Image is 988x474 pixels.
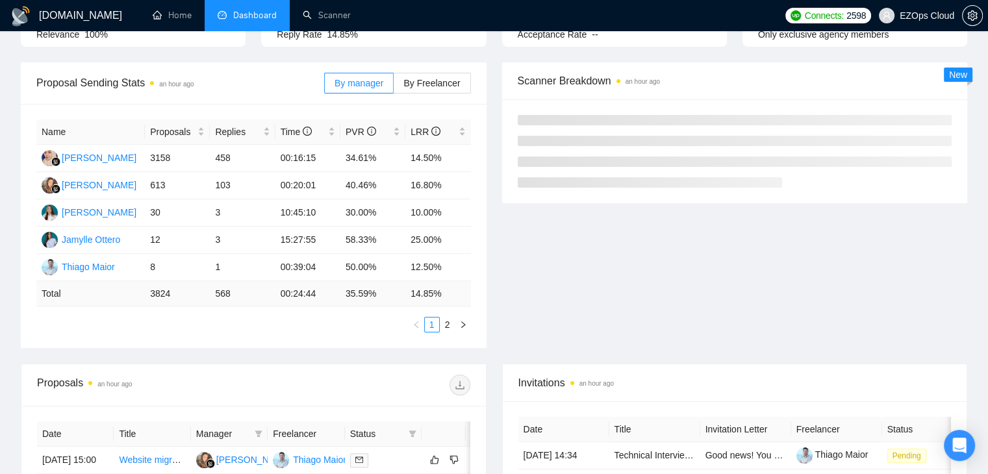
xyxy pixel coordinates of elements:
a: NK[PERSON_NAME] [42,179,136,190]
a: Website migration for SaaS music service [119,455,287,465]
td: 613 [145,172,210,199]
td: 3 [210,199,275,227]
a: Technical Interviewer for a DevOps Engineering Bootcamp [614,450,850,460]
td: 00:20:01 [275,172,340,199]
div: [PERSON_NAME] [216,453,291,467]
span: By Freelancer [403,78,460,88]
span: New [949,69,967,80]
td: 3824 [145,281,210,306]
th: Manager [191,421,268,447]
td: 30 [145,199,210,227]
time: an hour ago [626,78,660,85]
span: 100% [84,29,108,40]
span: user [882,11,891,20]
td: 12.50% [405,254,470,281]
li: Previous Page [409,317,424,332]
div: [PERSON_NAME] [62,151,136,165]
time: an hour ago [159,81,194,88]
div: Proposals [37,375,253,395]
span: right [459,321,467,329]
th: Title [114,421,190,447]
span: Replies [215,125,260,139]
a: searchScanner [303,10,351,21]
span: dashboard [218,10,227,19]
img: logo [10,6,31,27]
button: dislike [446,452,462,468]
td: 00:16:15 [275,145,340,172]
td: 40.46% [340,172,405,199]
span: filter [409,430,416,438]
img: NK [196,452,212,468]
span: filter [252,424,265,443]
td: 58.33% [340,227,405,254]
td: 25.00% [405,227,470,254]
td: [DATE] 14:34 [518,442,609,469]
a: TMThiago Maior [42,261,115,271]
td: 1 [210,254,275,281]
span: info-circle [367,127,376,136]
li: 1 [424,317,440,332]
img: gigradar-bm.png [51,184,60,193]
button: like [427,452,442,468]
a: TA[PERSON_NAME] [42,206,136,217]
span: Scanner Breakdown [518,73,952,89]
th: Status [882,417,973,442]
a: AJ[PERSON_NAME] [42,152,136,162]
span: Relevance [36,29,79,40]
span: PVR [346,127,376,137]
img: gigradar-bm.png [51,157,60,166]
span: -- [592,29,598,40]
span: Proposals [150,125,195,139]
th: Date [518,417,609,442]
img: JO [42,232,58,248]
a: Thiago Maior [796,449,868,460]
td: 35.59 % [340,281,405,306]
span: filter [406,424,419,443]
span: setting [963,10,982,21]
td: 458 [210,145,275,172]
th: Name [36,119,145,145]
td: 10:45:10 [275,199,340,227]
td: 3 [210,227,275,254]
td: 12 [145,227,210,254]
span: info-circle [431,127,440,136]
span: Invitations [518,375,952,391]
button: setting [962,5,983,26]
button: right [455,317,471,332]
time: an hour ago [97,380,132,388]
div: [PERSON_NAME] [62,178,136,192]
img: TM [42,259,58,275]
span: By manager [335,78,383,88]
th: Freelancer [268,421,344,447]
th: Freelancer [791,417,882,442]
div: Open Intercom Messenger [944,430,975,461]
img: upwork-logo.png [791,10,801,21]
td: 00:39:04 [275,254,340,281]
img: gigradar-bm.png [206,459,215,468]
span: like [430,455,439,465]
a: homeHome [153,10,192,21]
th: Replies [210,119,275,145]
img: c1nIYiYEnWxP2TfA_dGaGsU0yq_D39oq7r38QHb4DlzjuvjqWQxPJgmVLd1BESEi1_ [796,447,813,464]
span: Dashboard [233,10,277,21]
td: Website migration for SaaS music service [114,447,190,474]
a: NK[PERSON_NAME] [196,454,291,464]
li: Next Page [455,317,471,332]
span: Proposal Sending Stats [36,75,324,91]
td: 50.00% [340,254,405,281]
img: AJ [42,150,58,166]
a: 1 [425,318,439,332]
div: Thiago Maior [62,260,115,274]
td: 10.00% [405,199,470,227]
div: [PERSON_NAME] [62,205,136,219]
td: 16.80% [405,172,470,199]
span: Reply Rate [277,29,322,40]
span: filter [255,430,262,438]
span: left [412,321,420,329]
span: Time [281,127,312,137]
th: Title [609,417,700,442]
a: setting [962,10,983,21]
button: left [409,317,424,332]
td: 3158 [145,145,210,172]
td: 14.85 % [405,281,470,306]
